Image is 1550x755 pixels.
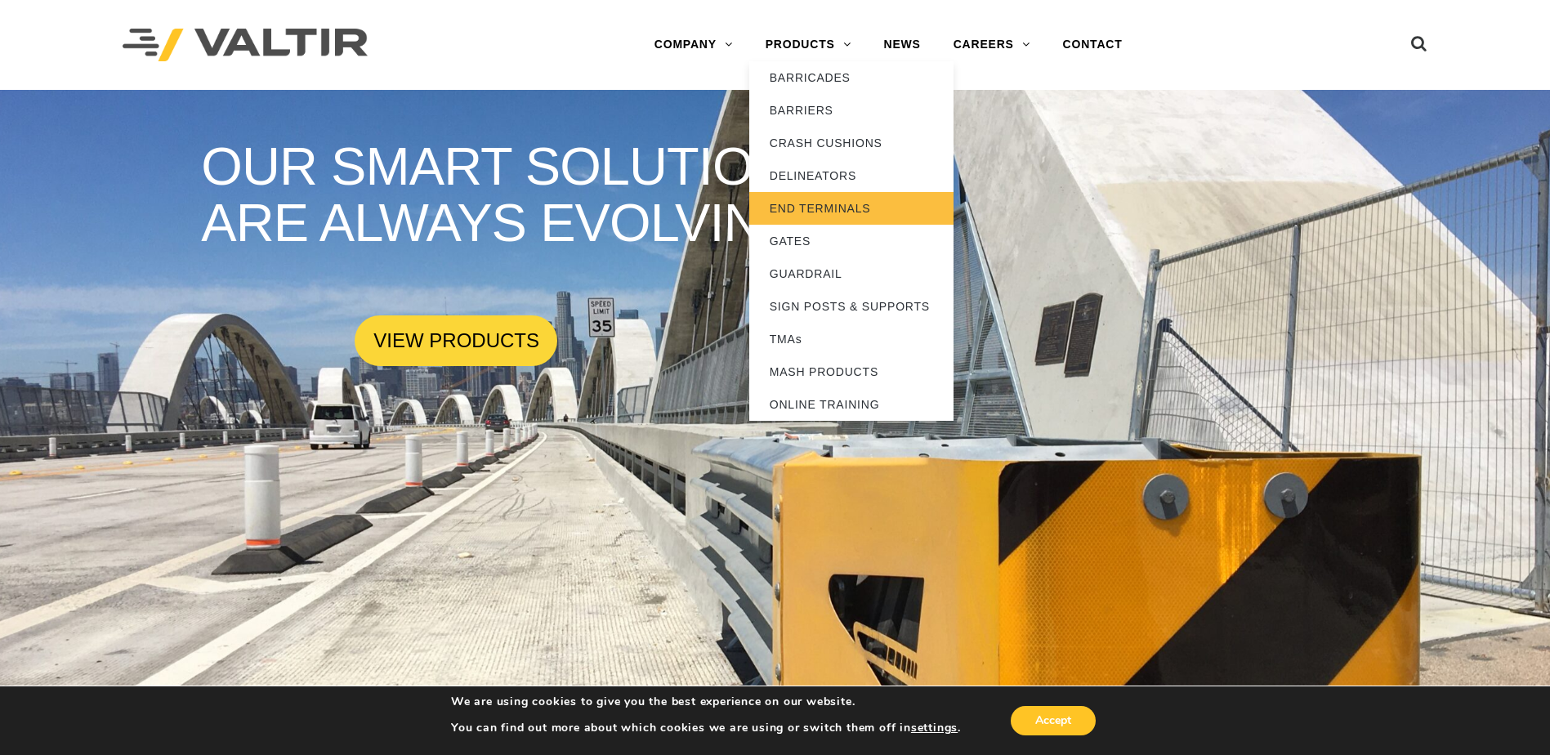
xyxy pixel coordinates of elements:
a: GATES [749,225,954,257]
a: END TERMINALS [749,192,954,225]
button: Accept [1011,706,1096,735]
a: COMPANY [638,29,749,61]
a: BARRICADES [749,61,954,94]
img: Valtir [123,29,368,62]
rs-layer: OUR SMART SOLUTIONS ARE ALWAYS EVOLVING. [201,138,883,252]
a: DELINEATORS [749,159,954,192]
a: SIGN POSTS & SUPPORTS [749,290,954,323]
button: settings [911,721,958,735]
a: CONTACT [1047,29,1139,61]
a: CRASH CUSHIONS [749,127,954,159]
a: TMAs [749,323,954,355]
a: ONLINE TRAINING [749,388,954,421]
a: GUARDRAIL [749,257,954,290]
p: You can find out more about which cookies we are using or switch them off in . [451,721,961,735]
a: BARRIERS [749,94,954,127]
a: NEWS [868,29,937,61]
p: We are using cookies to give you the best experience on our website. [451,695,961,709]
a: CAREERS [937,29,1047,61]
a: PRODUCTS [749,29,868,61]
a: MASH PRODUCTS [749,355,954,388]
a: VIEW PRODUCTS [355,315,557,366]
